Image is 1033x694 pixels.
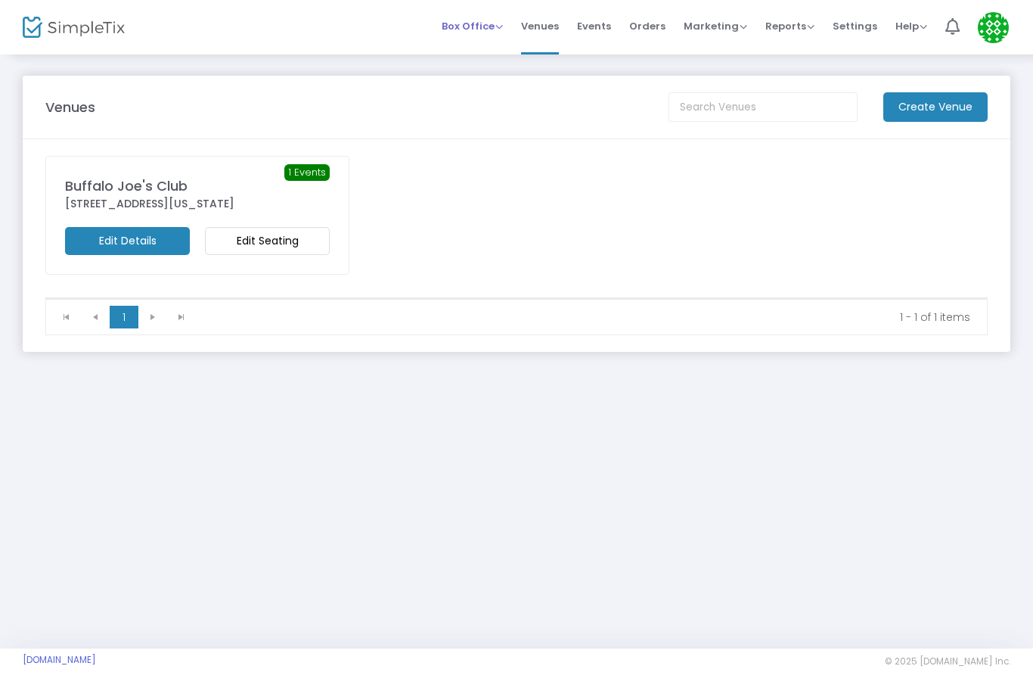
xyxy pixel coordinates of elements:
[110,306,138,328] span: Page 1
[23,654,96,666] a: [DOMAIN_NAME]
[577,7,611,45] span: Events
[833,7,877,45] span: Settings
[684,19,747,33] span: Marketing
[895,19,927,33] span: Help
[442,19,503,33] span: Box Office
[65,176,330,196] div: Buffalo Joe's Club
[521,7,559,45] span: Venues
[883,92,988,122] m-button: Create Venue
[65,196,330,212] div: [STREET_ADDRESS][US_STATE]
[629,7,665,45] span: Orders
[45,97,95,117] m-panel-title: Venues
[205,227,330,255] m-button: Edit Seating
[765,19,814,33] span: Reports
[206,310,970,325] kendo-pager-info: 1 - 1 of 1 items
[65,227,190,255] m-button: Edit Details
[669,92,858,122] input: Search Venues
[284,164,330,181] span: 1 Events
[885,655,1010,668] span: © 2025 [DOMAIN_NAME] Inc.
[46,298,987,299] div: Data table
